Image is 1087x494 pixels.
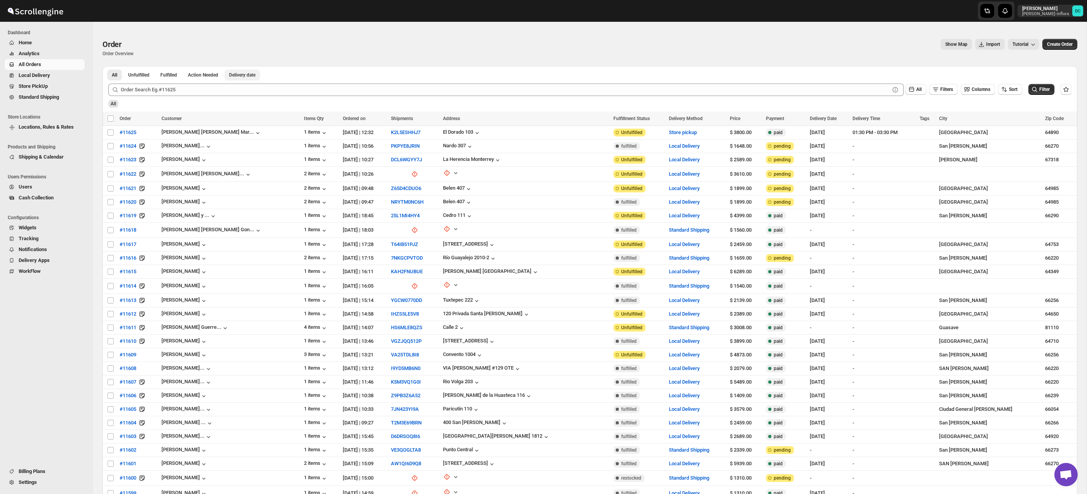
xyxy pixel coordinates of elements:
[304,351,328,359] div: 3 items
[161,379,205,384] div: [PERSON_NAME]...
[5,255,85,266] button: Delivery Apps
[941,39,972,50] button: Map action label
[304,241,328,249] button: 1 items
[443,460,496,468] button: [STREET_ADDRESS]
[391,352,419,358] button: VA25TDL8I8
[19,195,54,201] span: Cash Collection
[161,419,206,425] div: [PERSON_NAME] ...
[120,254,136,262] span: #11616
[120,268,136,276] span: #11615
[161,338,208,346] button: [PERSON_NAME]
[443,297,481,305] button: Tuxtepec 222
[115,349,141,361] button: #11609
[161,143,212,150] button: [PERSON_NAME]...
[161,212,217,220] button: [PERSON_NAME] y ...
[443,241,496,249] button: [STREET_ADDRESS]
[120,351,136,359] span: #11609
[1009,87,1018,92] span: Sort
[304,419,328,427] div: 1 items
[229,72,255,78] span: Delivery date
[669,420,700,426] button: Local Delivery
[161,185,208,193] button: [PERSON_NAME]
[161,379,212,386] button: [PERSON_NAME]...
[160,72,177,78] span: Fulfilled
[161,268,208,276] button: [PERSON_NAME]
[120,226,136,234] span: #11618
[115,308,141,320] button: #11612
[669,297,700,303] button: Local Delivery
[443,156,502,164] button: La Herencia Monterrey
[161,255,208,262] div: [PERSON_NAME]
[669,269,700,274] button: Local Delivery
[161,156,208,164] button: [PERSON_NAME]
[115,294,141,307] button: #11613
[391,157,422,162] button: DCL6WGYY7J
[391,199,424,205] button: NRYTM0NC6H
[161,324,221,330] div: [PERSON_NAME] Guerre...
[304,143,328,150] button: 1 items
[443,311,523,316] div: 120 Privada Santa [PERSON_NAME]
[443,255,489,260] div: Río Guayalejo 2010-2
[19,225,36,230] span: Widgets
[5,244,85,255] button: Notifications
[443,268,539,276] button: [PERSON_NAME] [GEOGRAPHIC_DATA]
[161,129,262,137] button: [PERSON_NAME] [PERSON_NAME] Mar...
[304,255,328,262] button: 2 items
[120,156,136,164] span: #11623
[120,241,136,248] span: #11617
[669,241,700,247] button: Local Delivery
[19,257,50,263] span: Delivery Apps
[443,433,542,439] div: [GEOGRAPHIC_DATA][PERSON_NAME] 1812
[161,460,200,466] div: [PERSON_NAME]
[304,297,328,305] div: 1 items
[161,199,208,206] button: [PERSON_NAME]
[161,171,244,176] div: [PERSON_NAME] [PERSON_NAME]...
[304,199,328,206] button: 2 items
[161,227,262,234] button: [PERSON_NAME] [PERSON_NAME] Gon...
[669,157,700,162] button: Local Delivery
[669,433,700,439] button: Local Delivery
[161,227,254,232] div: [PERSON_NAME] [PERSON_NAME] Gon...
[120,185,136,192] span: #11621
[443,129,473,135] div: El Dorado 103
[161,311,208,318] button: [PERSON_NAME]
[304,392,328,400] button: 1 items
[304,365,328,373] div: 1 items
[975,39,1005,50] button: Import
[391,241,418,247] button: T64IB51PJZ
[304,212,328,220] div: 1 items
[669,129,697,135] button: Store pickup
[304,311,328,318] button: 1 items
[115,362,141,375] button: #11608
[161,283,208,290] button: [PERSON_NAME]
[161,433,205,439] div: [PERSON_NAME]...
[120,198,136,206] span: #11620
[19,236,38,241] span: Tracking
[120,170,136,178] span: #11622
[115,376,141,388] button: #11607
[120,310,136,318] span: #11612
[391,213,420,218] button: 25L1MI4HY4
[19,72,50,78] span: Local Delivery
[112,72,117,78] span: All
[115,321,141,334] button: #11611
[391,420,422,426] button: T2M3E69BRN
[120,282,136,290] span: #11614
[115,280,141,292] button: #11614
[120,446,136,454] span: #11602
[669,227,709,233] button: Standard Shipping
[115,403,141,415] button: #11605
[443,297,473,303] div: Tuxtepec 222
[929,84,958,95] button: Filters
[120,433,136,440] span: #11603
[115,389,141,402] button: #11606
[304,185,328,193] button: 2 items
[115,430,141,443] button: #11603
[5,233,85,244] button: Tracking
